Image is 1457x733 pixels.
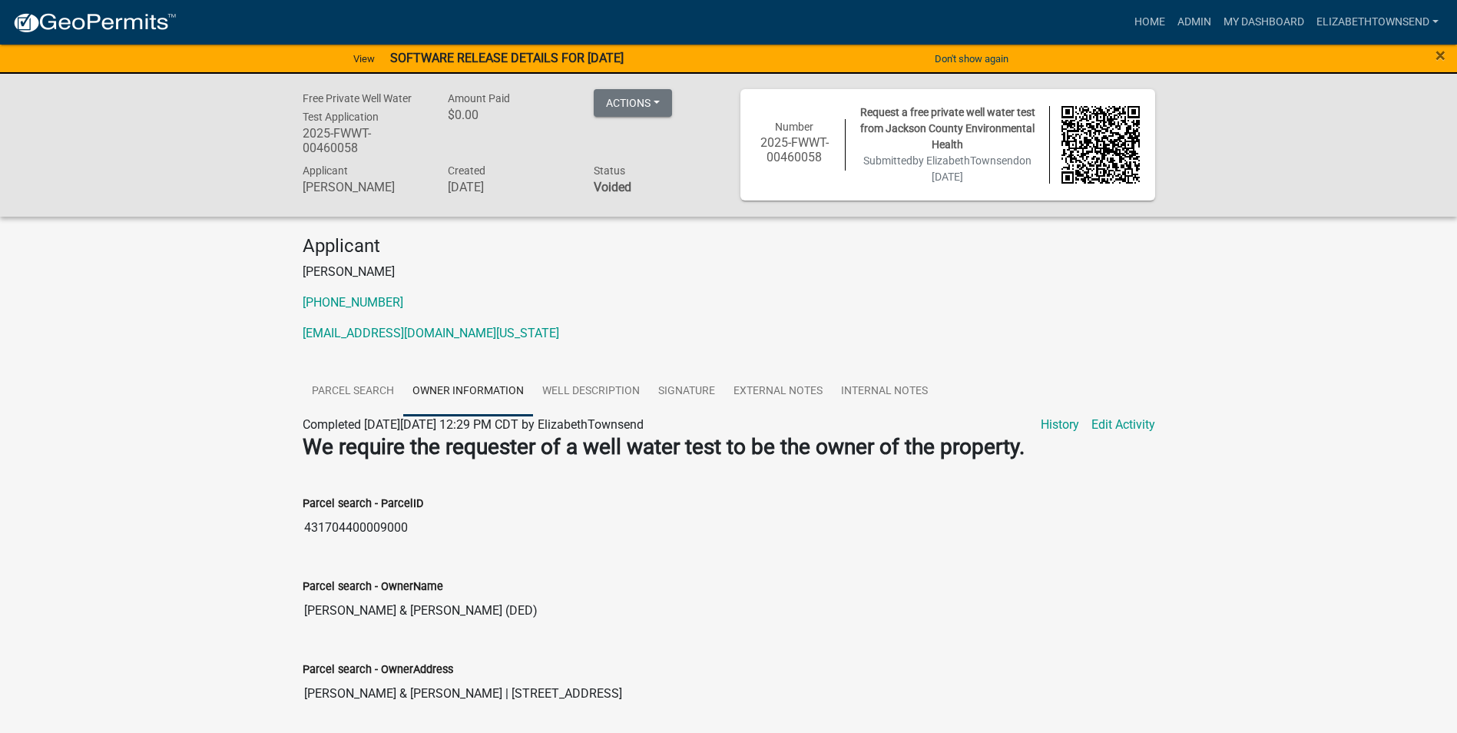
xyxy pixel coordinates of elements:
[448,164,485,177] span: Created
[303,499,423,509] label: Parcel search - ParcelID
[860,106,1035,151] span: Request a free private well water test from Jackson County Environmental Health
[1310,8,1445,37] a: ElizabethTownsend
[756,135,834,164] h6: 2025-FWWT-00460058
[448,108,571,122] h6: $0.00
[594,89,672,117] button: Actions
[1041,416,1079,434] a: History
[303,295,403,310] a: [PHONE_NUMBER]
[347,46,381,71] a: View
[303,326,559,340] a: [EMAIL_ADDRESS][DOMAIN_NAME][US_STATE]
[303,126,426,155] h6: 2025-FWWT-00460058
[303,92,412,123] span: Free Private Well Water Test Application
[594,180,631,194] strong: Voided
[1061,106,1140,184] img: QR code
[390,51,624,65] strong: SOFTWARE RELEASE DETAILS FOR [DATE]
[303,235,1155,257] h4: Applicant
[594,164,625,177] span: Status
[649,367,724,416] a: Signature
[1171,8,1217,37] a: Admin
[303,367,403,416] a: Parcel search
[303,582,443,592] label: Parcel search - OwnerName
[303,434,1025,459] strong: We require the requester of a well water test to be the owner of the property.
[832,367,937,416] a: Internal Notes
[775,121,813,133] span: Number
[929,46,1015,71] button: Don't show again
[303,180,426,194] h6: [PERSON_NAME]
[448,180,571,194] h6: [DATE]
[1217,8,1310,37] a: My Dashboard
[1435,45,1445,66] span: ×
[303,665,453,675] label: Parcel search - OwnerAddress
[303,263,1155,281] p: [PERSON_NAME]
[303,164,348,177] span: Applicant
[1435,46,1445,65] button: Close
[1091,416,1155,434] a: Edit Activity
[724,367,832,416] a: External Notes
[1128,8,1171,37] a: Home
[533,367,649,416] a: Well Description
[863,154,1031,183] span: Submitted on [DATE]
[303,417,644,432] span: Completed [DATE][DATE] 12:29 PM CDT by ElizabethTownsend
[448,92,510,104] span: Amount Paid
[403,367,533,416] a: Owner Information
[912,154,1019,167] span: by ElizabethTownsend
